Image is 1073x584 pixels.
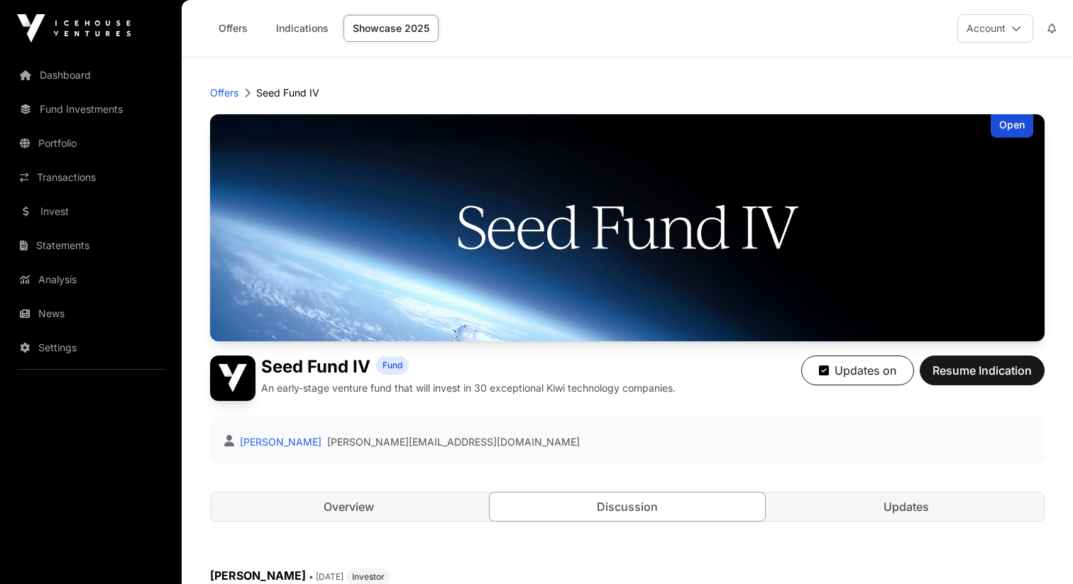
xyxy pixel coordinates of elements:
nav: Tabs [211,492,1044,521]
a: Fund Investments [11,94,170,125]
a: Resume Indication [920,370,1045,384]
p: An early-stage venture fund that will invest in 30 exceptional Kiwi technology companies. [261,381,676,395]
button: Resume Indication [920,356,1045,385]
a: Showcase 2025 [343,15,439,42]
span: Fund [383,360,402,371]
a: Invest [11,196,170,227]
a: Discussion [489,492,766,522]
a: Offers [210,86,238,100]
a: Transactions [11,162,170,193]
iframe: Chat Widget [1002,516,1073,584]
a: Dashboard [11,60,170,91]
a: Settings [11,332,170,363]
a: Portfolio [11,128,170,159]
button: Updates on [801,356,914,385]
a: Offers [204,15,261,42]
span: Resume Indication [932,362,1032,379]
img: Seed Fund IV [210,356,255,401]
a: Statements [11,230,170,261]
a: [PERSON_NAME] [237,436,321,448]
div: Open [991,114,1033,138]
a: Overview [211,492,487,521]
a: News [11,298,170,329]
a: Updates [768,492,1044,521]
a: [PERSON_NAME][EMAIL_ADDRESS][DOMAIN_NAME] [327,435,580,449]
button: Account [957,14,1033,43]
h1: Seed Fund IV [261,356,370,378]
span: Investor [352,571,385,583]
span: [PERSON_NAME] [210,568,306,583]
a: Indications [267,15,338,42]
a: Analysis [11,264,170,295]
span: • [DATE] [309,571,343,582]
img: Icehouse Ventures Logo [17,14,131,43]
p: Seed Fund IV [256,86,319,100]
img: Seed Fund IV [210,114,1045,341]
